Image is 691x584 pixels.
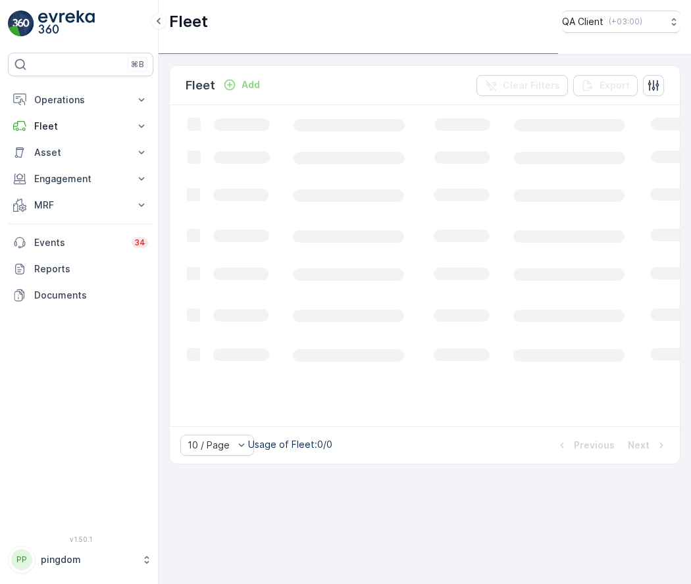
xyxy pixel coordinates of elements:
[186,76,215,95] p: Fleet
[34,172,127,185] p: Engagement
[38,11,95,37] img: logo_light-DOdMpM7g.png
[8,256,153,282] a: Reports
[8,11,34,37] img: logo
[8,535,153,543] span: v 1.50.1
[8,192,153,218] button: MRF
[8,139,153,166] button: Asset
[34,289,148,302] p: Documents
[503,79,560,92] p: Clear Filters
[554,437,616,453] button: Previous
[248,438,332,451] p: Usage of Fleet : 0/0
[34,93,127,107] p: Operations
[8,87,153,113] button: Operations
[131,59,144,70] p: ⌘B
[562,15,603,28] p: QA Client
[573,75,638,96] button: Export
[218,77,265,93] button: Add
[8,230,153,256] a: Events34
[11,549,32,570] div: PP
[34,262,148,276] p: Reports
[627,437,669,453] button: Next
[8,113,153,139] button: Fleet
[34,146,127,159] p: Asset
[8,282,153,308] a: Documents
[8,166,153,192] button: Engagement
[169,11,208,32] p: Fleet
[600,79,630,92] p: Export
[8,546,153,573] button: PPpingdom
[476,75,568,96] button: Clear Filters
[628,439,650,452] p: Next
[34,199,127,212] p: MRF
[134,237,145,248] p: 34
[34,236,124,249] p: Events
[574,439,615,452] p: Previous
[562,11,680,33] button: QA Client(+03:00)
[34,120,127,133] p: Fleet
[242,78,260,91] p: Add
[609,16,642,27] p: ( +03:00 )
[41,553,135,566] p: pingdom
